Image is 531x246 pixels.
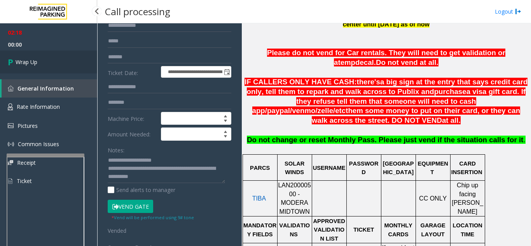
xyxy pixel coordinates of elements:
[252,195,266,202] a: TIBA
[108,200,153,213] button: Vend Gate
[17,122,38,129] span: Pictures
[18,140,59,148] span: Common Issues
[312,106,520,124] span: them some money to put on their card, or they can walk across the street. DO NOT VEND
[383,161,414,175] span: [GEOGRAPHIC_DATA]
[245,78,356,86] span: IF CALLERS ONLY HAVE CASH:
[247,78,528,96] span: a big sign at the entry that says credit card only, tell them to repark and walk across to Publix...
[420,222,447,237] span: GARAGE LAYOUT
[220,134,231,140] span: Decrease value
[8,123,14,128] img: 'icon'
[16,58,37,66] span: Wrap Up
[419,195,447,202] span: CC ONLY
[108,143,124,154] label: Notes:
[434,87,466,96] span: purchase
[267,49,505,66] span: Please do not vend for Car rentals. They will need to get validation or a
[384,222,414,237] span: MONTHLY CARDS
[335,106,346,115] span: etc
[285,161,306,175] span: SOLAR WINDS
[8,103,13,110] img: 'icon'
[17,85,74,92] span: General Information
[523,136,525,144] span: .
[8,85,14,91] img: 'icon'
[355,58,376,66] span: decal.
[290,106,292,115] span: /
[247,136,523,144] span: Do not change or reset Monthly Pass. Please just vend if the situation calls for it
[220,128,231,134] span: Increase value
[418,161,448,175] span: EQUIPMENT
[452,222,484,237] span: LOCATION TIME
[442,116,461,124] span: at all.
[222,66,231,77] span: Toggle popup
[101,2,174,21] h3: Call processing
[451,161,482,175] span: CARD INSERTION
[315,106,317,115] span: /
[495,7,521,16] a: Logout
[279,222,310,237] span: VALIDATIONS
[452,182,483,215] span: Chip up facing [PERSON_NAME]
[356,78,380,86] span: there's
[267,106,290,115] span: paypal
[108,186,175,194] label: Send alerts to manager
[220,112,231,119] span: Increase value
[338,58,355,66] span: temp
[250,165,270,171] span: PARCS
[515,7,521,16] img: logout
[17,103,60,110] span: Rate Information
[106,112,159,125] label: Machine Price:
[349,161,379,175] span: PASSWORD
[313,218,347,242] span: APPROVED VALIDATION LIST
[252,87,526,115] span: a visa gift card. If they refuse tell them that someone will need to cash app/
[106,66,159,78] label: Ticket Date:
[106,127,159,141] label: Amount Needed:
[278,182,311,215] span: LAN20000500 - MODERA MIDTOWN
[243,222,276,237] span: MANDATORY FIELDS
[313,165,346,171] span: USERNAME
[220,119,231,125] span: Decrease value
[112,215,194,220] small: Vend will be performed using 9# tone
[333,106,335,115] span: /
[2,79,97,98] a: General Information
[8,141,14,147] img: 'icon'
[108,227,126,234] span: Vended
[353,227,374,233] span: TICKET
[318,106,333,115] span: zelle
[376,58,438,66] span: Do not vend at all.
[292,106,315,115] span: venmo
